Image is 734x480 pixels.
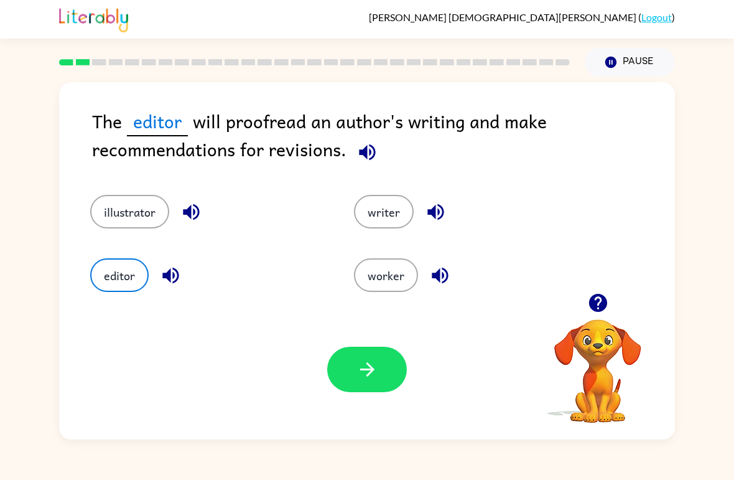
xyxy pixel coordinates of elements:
video: Your browser must support playing .mp4 files to use Literably. Please try using another browser. [536,300,660,425]
button: writer [354,195,414,228]
span: [PERSON_NAME] [DEMOGRAPHIC_DATA][PERSON_NAME] [369,11,638,23]
img: Literably [59,5,128,32]
span: editor [127,107,188,136]
button: worker [354,258,418,292]
a: Logout [641,11,672,23]
button: illustrator [90,195,169,228]
button: Pause [585,48,675,77]
div: The will proofread an author's writing and make recommendations for revisions. [92,107,675,170]
button: editor [90,258,149,292]
div: ( ) [369,11,675,23]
